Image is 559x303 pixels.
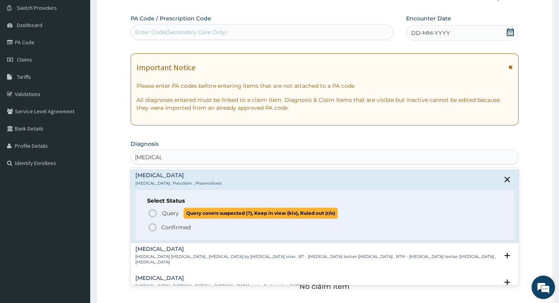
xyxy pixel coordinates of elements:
[135,283,325,289] p: [MEDICAL_DATA] , [MEDICAL_DATA] by [MEDICAL_DATA] ovale , Ovale tertian [MEDICAL_DATA]
[17,56,32,63] span: Claims
[137,63,195,72] h1: Important Notice
[184,208,338,218] span: Query covers suspected (?), Keep in view (kiv), Ruled out (r/o)
[147,198,502,204] h6: Select Status
[299,283,350,290] p: No claim item
[162,209,179,217] span: Query
[17,4,57,11] span: Switch Providers
[131,140,158,148] label: Diagnosis
[4,214,149,241] textarea: Type your message and hit 'Enter'
[148,209,157,218] i: status option query
[135,181,222,186] p: [MEDICAL_DATA] , Paludism , Plasmodiosis
[148,223,157,232] i: status option filled
[503,175,512,184] i: close select status
[135,172,222,178] h4: [MEDICAL_DATA]
[131,15,211,22] label: PA Code / Prescription Code
[406,15,451,22] label: Encounter Date
[503,278,512,287] i: open select status
[137,96,513,112] p: All diagnoses entered must be linked to a claim item. Diagnosis & Claim Items that are visible bu...
[135,28,227,36] div: Enter Code(Secondary Care Only)
[41,44,132,54] div: Chat with us now
[135,246,499,252] h4: [MEDICAL_DATA]
[129,4,147,23] div: Minimize live chat window
[17,22,42,29] span: Dashboard
[46,99,108,178] span: We're online!
[15,39,32,59] img: d_794563401_company_1708531726252_794563401
[17,73,31,80] span: Tariffs
[135,275,325,281] h4: [MEDICAL_DATA]
[135,254,499,265] p: [MEDICAL_DATA] [MEDICAL_DATA] , [MEDICAL_DATA] by [MEDICAL_DATA] vivax , BT - [MEDICAL_DATA] tert...
[503,251,512,260] i: open select status
[161,223,191,231] p: Confirmed
[137,82,513,90] p: Please enter PA codes before entering items that are not attached to a PA code
[411,29,450,37] span: DD-MM-YYYY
